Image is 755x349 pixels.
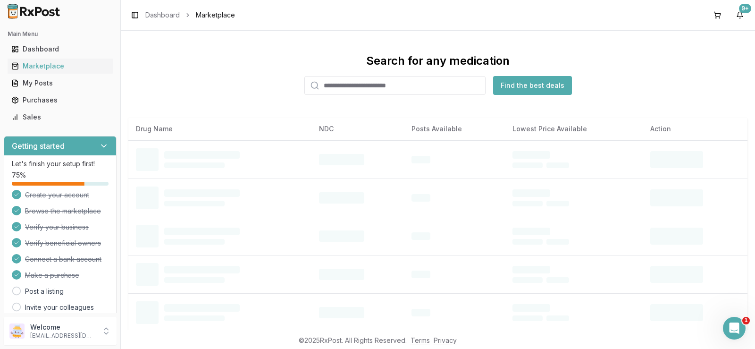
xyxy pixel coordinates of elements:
a: Invite your colleagues [25,303,94,312]
div: Sales [11,112,109,122]
div: 9+ [739,4,751,13]
p: Let's finish your setup first! [12,159,109,169]
span: Verify beneficial owners [25,238,101,248]
a: My Posts [8,75,113,92]
button: Dashboard [4,42,117,57]
a: Purchases [8,92,113,109]
div: Dashboard [11,44,109,54]
th: Drug Name [128,118,311,140]
button: Marketplace [4,59,117,74]
span: Make a purchase [25,271,79,280]
a: Privacy [434,336,457,344]
span: 75 % [12,170,26,180]
img: User avatar [9,323,25,339]
span: Connect a bank account [25,255,101,264]
button: Find the best deals [493,76,572,95]
th: NDC [311,118,404,140]
span: Marketplace [196,10,235,20]
a: Dashboard [145,10,180,20]
th: Action [643,118,747,140]
button: Sales [4,110,117,125]
a: Dashboard [8,41,113,58]
button: My Posts [4,76,117,91]
a: Sales [8,109,113,126]
th: Posts Available [404,118,505,140]
a: Post a listing [25,287,64,296]
h3: Getting started [12,140,65,152]
span: Browse the marketplace [25,206,101,216]
p: Welcome [30,323,96,332]
div: My Posts [11,78,109,88]
a: Terms [411,336,430,344]
th: Lowest Price Available [505,118,643,140]
button: Purchases [4,93,117,108]
span: Verify your business [25,222,89,232]
span: 1 [742,317,750,324]
div: Marketplace [11,61,109,71]
a: Marketplace [8,58,113,75]
nav: breadcrumb [145,10,235,20]
img: RxPost Logo [4,4,64,19]
div: Search for any medication [366,53,510,68]
button: 9+ [732,8,747,23]
span: Create your account [25,190,89,200]
iframe: Intercom live chat [723,317,746,340]
div: Purchases [11,95,109,105]
p: [EMAIL_ADDRESS][DOMAIN_NAME] [30,332,96,340]
h2: Main Menu [8,30,113,38]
